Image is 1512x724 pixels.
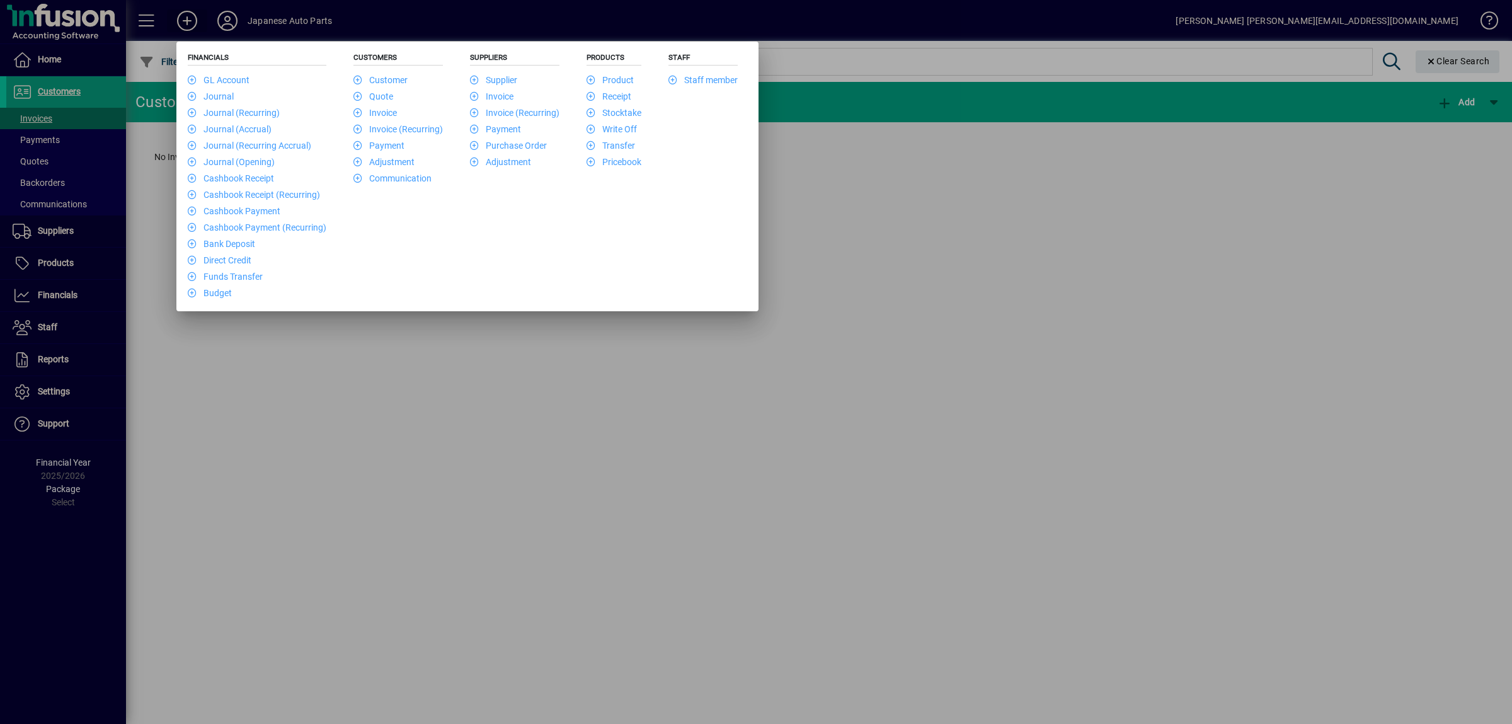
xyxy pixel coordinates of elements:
[587,157,641,167] a: Pricebook
[353,75,408,85] a: Customer
[470,157,531,167] a: Adjustment
[188,124,272,134] a: Journal (Accrual)
[188,206,280,216] a: Cashbook Payment
[188,272,263,282] a: Funds Transfer
[188,288,232,298] a: Budget
[587,108,641,118] a: Stocktake
[470,91,513,101] a: Invoice
[587,124,637,134] a: Write Off
[188,141,311,151] a: Journal (Recurring Accrual)
[188,91,234,101] a: Journal
[587,53,641,66] h5: Products
[188,157,275,167] a: Journal (Opening)
[353,91,393,101] a: Quote
[353,141,404,151] a: Payment
[470,108,559,118] a: Invoice (Recurring)
[587,141,635,151] a: Transfer
[353,124,443,134] a: Invoice (Recurring)
[188,255,251,265] a: Direct Credit
[668,75,738,85] a: Staff member
[188,222,326,233] a: Cashbook Payment (Recurring)
[188,190,320,200] a: Cashbook Receipt (Recurring)
[188,173,274,183] a: Cashbook Receipt
[188,239,255,249] a: Bank Deposit
[470,141,547,151] a: Purchase Order
[353,108,397,118] a: Invoice
[587,75,634,85] a: Product
[587,91,631,101] a: Receipt
[470,124,521,134] a: Payment
[188,108,280,118] a: Journal (Recurring)
[188,75,249,85] a: GL Account
[353,173,432,183] a: Communication
[470,75,517,85] a: Supplier
[470,53,559,66] h5: Suppliers
[668,53,738,66] h5: Staff
[353,53,443,66] h5: Customers
[353,157,415,167] a: Adjustment
[188,53,326,66] h5: Financials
